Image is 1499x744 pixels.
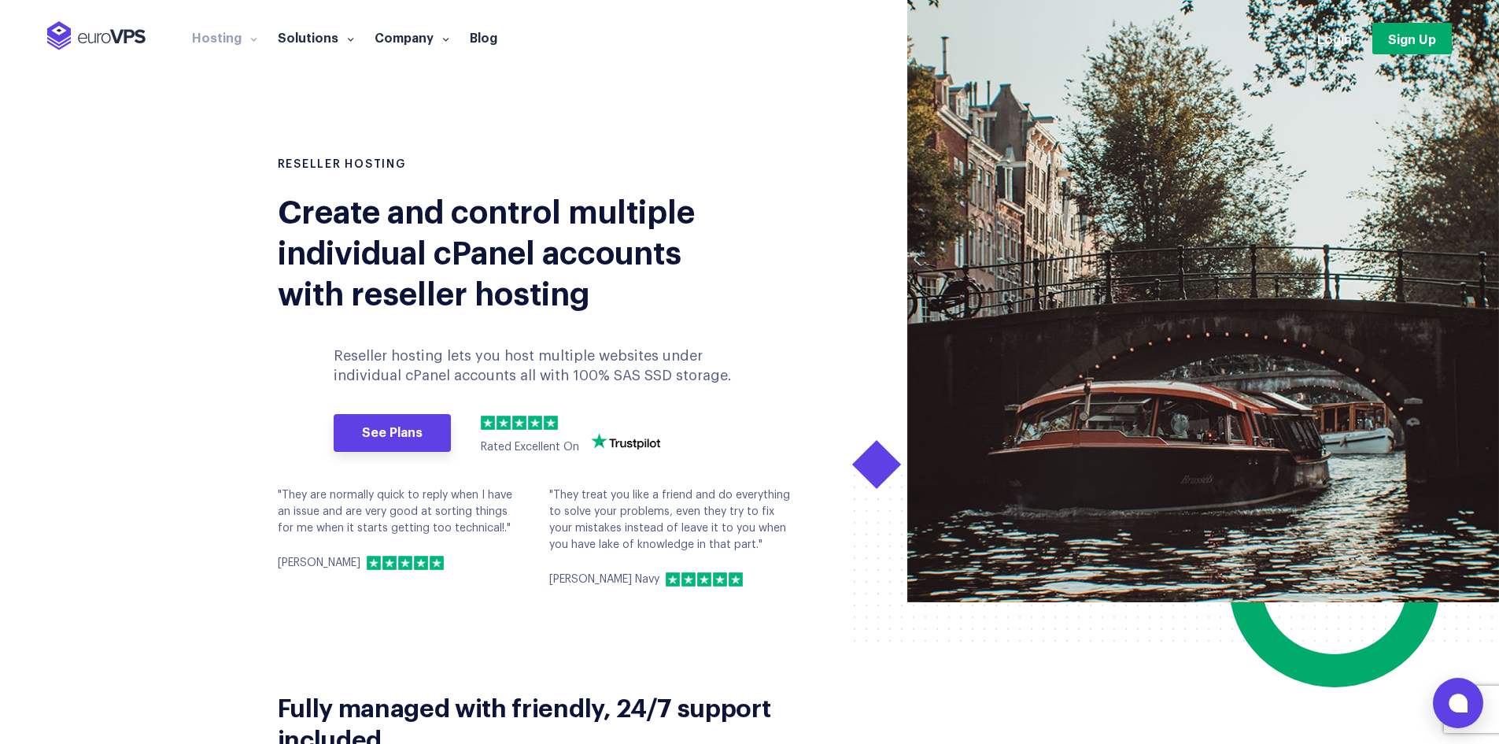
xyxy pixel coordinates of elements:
p: Reseller hosting lets you host multiple websites under individual cPanel accounts all with 100% S... [334,346,738,386]
span: Rated Excellent On [481,442,579,453]
img: 5 [729,572,743,587]
img: 1 [481,416,495,430]
img: 3 [512,416,526,430]
img: 1 [666,572,680,587]
img: 3 [697,572,711,587]
img: 2 [382,556,397,570]
a: Sign Up [1372,23,1452,54]
a: Login [1317,30,1352,47]
img: 3 [398,556,412,570]
div: "They treat you like a friend and do everything to solve your problems, even they try to fix your... [549,487,797,588]
img: 4 [713,572,727,587]
div: Create and control multiple individual cPanel accounts with reseller hosting [278,189,714,312]
h1: RESELLER HOSTING [278,157,738,173]
img: 2 [681,572,696,587]
div: "They are normally quick to reply when I have an issue and are very good at sorting things for me... [278,487,526,572]
img: 1 [367,556,381,570]
img: 5 [430,556,444,570]
img: EuroVPS [47,21,146,50]
a: Company [364,29,460,45]
a: Solutions [268,29,364,45]
button: Open chat window [1433,678,1483,728]
img: 2 [497,416,511,430]
img: 5 [544,416,558,430]
a: Hosting [182,29,268,45]
img: 4 [528,416,542,430]
a: See Plans [334,414,451,452]
img: 4 [414,556,428,570]
p: [PERSON_NAME] Navy [549,572,659,588]
a: Blog [460,29,508,45]
p: [PERSON_NAME] [278,555,360,572]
